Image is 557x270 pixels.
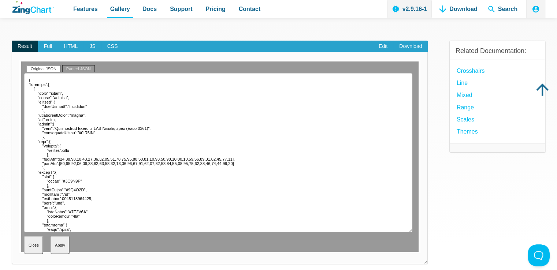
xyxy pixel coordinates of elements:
[170,4,192,14] span: Support
[12,41,38,52] span: Result
[101,41,124,52] span: CSS
[457,78,468,88] a: Line
[12,1,54,14] a: ZingChart Logo. Click to return to the homepage
[142,4,157,14] span: Docs
[457,127,478,136] a: themes
[73,4,98,14] span: Features
[393,41,428,52] a: Download
[239,4,261,14] span: Contact
[83,41,101,52] span: JS
[38,41,58,52] span: Full
[457,90,472,100] a: Mixed
[51,236,70,254] input: Apply
[457,66,484,76] a: Crosshairs
[110,4,130,14] span: Gallery
[58,41,83,52] span: HTML
[528,244,550,266] iframe: Toggle Customer Support
[62,65,95,72] a: Parsed JSON
[27,65,60,72] a: Original JSON
[205,4,225,14] span: Pricing
[456,47,539,55] h3: Related Documentation:
[457,102,474,112] a: Range
[457,115,474,124] a: Scales
[24,236,43,254] input: Close
[373,41,393,52] a: Edit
